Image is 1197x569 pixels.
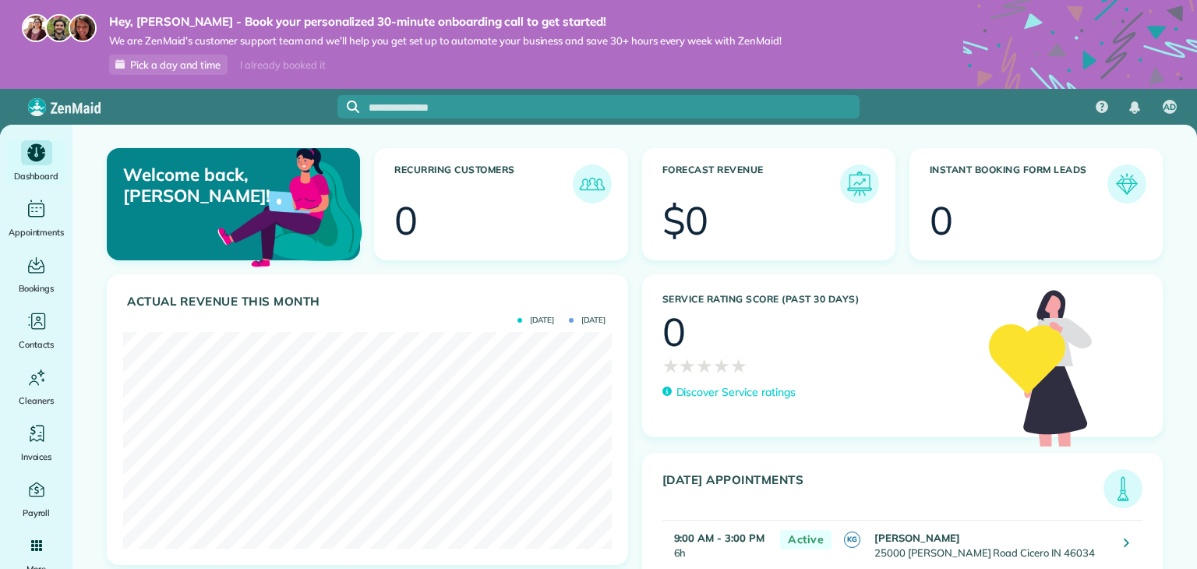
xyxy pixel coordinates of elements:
[19,337,54,352] span: Contacts
[662,384,796,401] a: Discover Service ratings
[679,352,696,380] span: ★
[109,34,782,48] span: We are ZenMaid’s customer support team and we’ll help you get set up to automate your business an...
[123,164,277,206] p: Welcome back, [PERSON_NAME]!
[930,164,1107,203] h3: Instant Booking Form Leads
[19,393,54,408] span: Cleaners
[109,55,228,75] a: Pick a day and time
[6,477,66,521] a: Payroll
[214,130,365,281] img: dashboard_welcome-42a62b7d889689a78055ac9021e634bf52bae3f8056760290aed330b23ab8690.png
[109,14,782,30] strong: Hey, [PERSON_NAME] - Book your personalized 30-minute onboarding call to get started!
[231,55,334,75] div: I already booked it
[713,352,730,380] span: ★
[870,520,1112,569] td: 25000 [PERSON_NAME] Road Cicero IN 46034
[130,58,221,71] span: Pick a day and time
[21,449,52,465] span: Invoices
[394,201,418,240] div: 0
[780,530,832,550] span: Active
[6,421,66,465] a: Invoices
[23,505,51,521] span: Payroll
[347,101,359,113] svg: Focus search
[874,532,960,544] strong: [PERSON_NAME]
[69,14,97,42] img: michelle-19f622bdf1676172e81f8f8fba1fb50e276960ebfe0243fe18214015130c80e4.jpg
[730,352,747,380] span: ★
[676,384,796,401] p: Discover Service ratings
[577,168,608,200] img: icon_recurring_customers-cf858462ba22bcd05b5a5880d41d6543d210077de5bb9ebc9590e49fd87d84ed.png
[6,365,66,408] a: Cleaners
[1163,101,1176,114] span: AD
[674,532,764,544] strong: 9:00 AM - 3:00 PM
[662,313,686,352] div: 0
[9,224,65,240] span: Appointments
[662,294,973,305] h3: Service Rating score (past 30 days)
[844,168,875,200] img: icon_forecast_revenue-8c13a41c7ed35a8dcfafea3cbb826a0462acb37728057bba2d056411b612bbbe.png
[6,140,66,184] a: Dashboard
[569,316,606,324] span: [DATE]
[696,352,713,380] span: ★
[22,14,50,42] img: maria-72a9807cf96188c08ef61303f053569d2e2a8a1cde33d635c8a3ac13582a053d.jpg
[127,295,612,309] h3: Actual Revenue this month
[662,201,709,240] div: $0
[45,14,73,42] img: jorge-587dff0eeaa6aab1f244e6dc62b8924c3b6ad411094392a53c71c6c4a576187d.jpg
[6,309,66,352] a: Contacts
[1083,89,1197,125] nav: Main
[930,201,953,240] div: 0
[844,532,860,548] span: KG
[662,473,1104,508] h3: [DATE] Appointments
[1118,90,1151,125] div: Notifications
[14,168,58,184] span: Dashboard
[1107,473,1139,504] img: icon_todays_appointments-901f7ab196bb0bea1936b74009e4eb5ffbc2d2711fa7634e0d609ed5ef32b18b.png
[6,253,66,296] a: Bookings
[662,520,773,569] td: 6h
[1111,168,1142,200] img: icon_form_leads-04211a6a04a5b2264e4ee56bc0799ec3eb69b7e499cbb523a139df1d13a81ae0.png
[19,281,55,296] span: Bookings
[662,164,840,203] h3: Forecast Revenue
[662,352,680,380] span: ★
[337,101,359,113] button: Focus search
[6,196,66,240] a: Appointments
[517,316,554,324] span: [DATE]
[394,164,572,203] h3: Recurring Customers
